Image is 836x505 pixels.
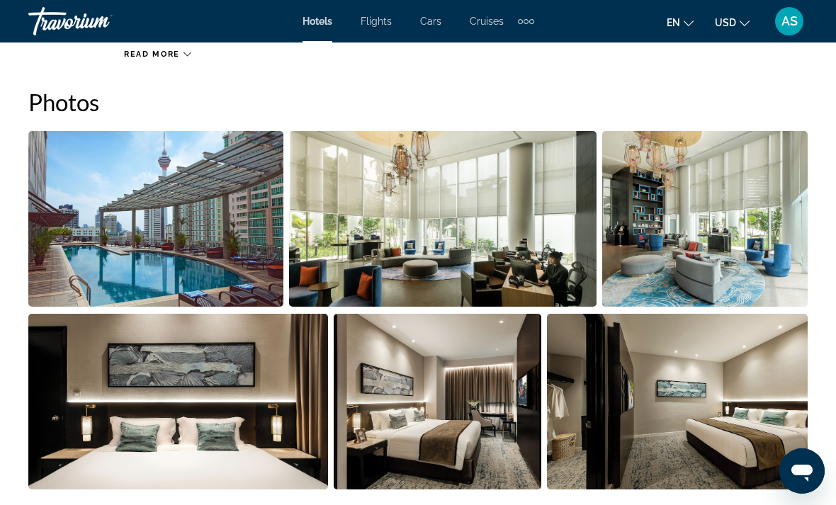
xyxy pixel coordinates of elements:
a: Flights [361,16,392,27]
span: USD [715,17,736,28]
iframe: Кнопка запуска окна обмена сообщениями [779,448,825,494]
button: Open full-screen image slider [334,313,541,490]
button: Read more [124,49,191,59]
h2: Photos [28,88,808,116]
button: User Menu [771,6,808,36]
a: Cruises [470,16,504,27]
span: en [667,17,680,28]
button: Open full-screen image slider [547,313,808,490]
span: AS [781,14,798,28]
button: Change currency [715,12,750,33]
a: Travorium [28,3,170,40]
a: Cars [420,16,441,27]
button: Open full-screen image slider [602,130,808,307]
button: Change language [667,12,694,33]
button: Open full-screen image slider [28,313,328,490]
button: Open full-screen image slider [28,130,283,307]
button: Open full-screen image slider [289,130,597,307]
a: Hotels [303,16,332,27]
button: Extra navigation items [518,10,534,33]
span: Read more [124,50,180,59]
